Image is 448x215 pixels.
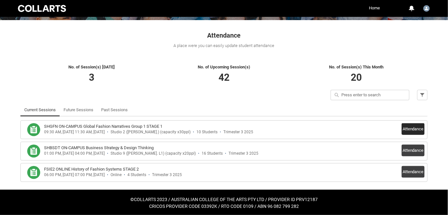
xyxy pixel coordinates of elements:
[223,130,253,135] div: Trimester 3 2025
[24,103,56,116] a: Current Sessions
[196,130,218,135] div: 10 Students
[89,72,95,83] span: 3
[44,151,105,156] div: 01:00 PM, [DATE] 04:00 PM, [DATE]
[44,166,139,173] h3: FSIE2 ONLINE History of Fashion Systems STAGE 2
[331,90,409,100] input: Press enter to search
[44,173,105,177] div: 06:00 PM, [DATE] 07:00 PM, [DATE]
[20,103,60,116] li: Current Sessions
[152,173,182,177] div: Trimester 3 2025
[351,72,362,83] span: 20
[367,3,382,13] a: Home
[218,72,230,83] span: 42
[60,103,97,116] li: Future Sessions
[229,151,258,156] div: Trimester 3 2025
[64,103,93,116] a: Future Sessions
[402,123,425,135] button: Attendance
[207,31,241,39] span: Attendance
[127,173,146,177] div: 4 Students
[44,130,105,135] div: 09:30 AM, [DATE] 11:30 AM, [DATE]
[101,103,128,116] a: Past Sessions
[417,90,428,100] button: Filter
[329,65,383,69] span: No. of Session(s) This Month
[111,151,196,156] div: Studio 9 ([PERSON_NAME]. L1) (capacity x20ppl)
[97,103,132,116] li: Past Sessions
[44,123,162,130] h3: SHGFN ON-CAMPUS Global Fashion Narratives Group 1 STAGE 1
[20,42,428,49] div: A place were you can easily update student attendance
[202,151,223,156] div: 16 Students
[422,3,431,13] button: User Profile Richard.McCoy
[402,145,425,156] button: Attendance
[402,166,425,178] button: Attendance
[111,173,122,177] div: Online
[69,65,115,69] span: No. of Session(s) [DATE]
[198,65,250,69] span: No. of Upcoming Session(s)
[423,5,430,12] img: Richard.McCoy
[44,145,154,151] h3: SHBSDT ON-CAMPUS Business Strategy & Design Thinking
[111,130,191,135] div: Studio 2 ([PERSON_NAME].) (capacity x30ppl)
